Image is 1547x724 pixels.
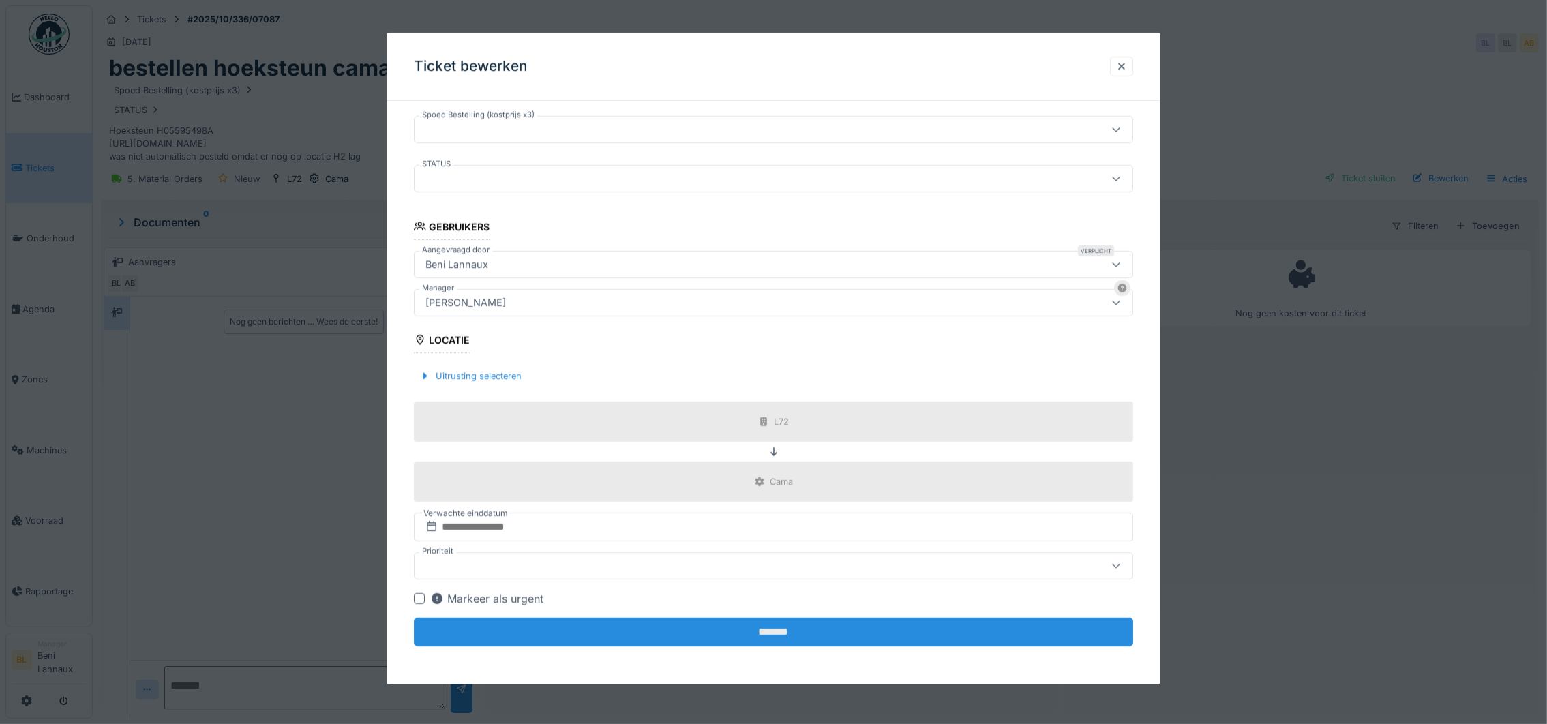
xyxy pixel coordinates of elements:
[420,257,494,272] div: Beni Lannaux
[1078,245,1114,256] div: Verplicht
[414,216,490,239] div: Gebruikers
[414,330,470,353] div: Locatie
[422,506,509,521] label: Verwachte einddatum
[770,475,794,488] div: Cama
[419,157,453,169] label: STATUS
[414,58,528,75] h3: Ticket bewerken
[430,590,543,607] div: Markeer als urgent
[414,367,527,385] div: Uitrusting selecteren
[419,282,457,294] label: Manager
[419,545,456,557] label: Prioriteit
[419,108,537,120] label: Spoed Bestelling (kostprijs x3)
[419,244,492,256] label: Aangevraagd door
[420,295,511,310] div: [PERSON_NAME]
[775,415,790,428] div: L72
